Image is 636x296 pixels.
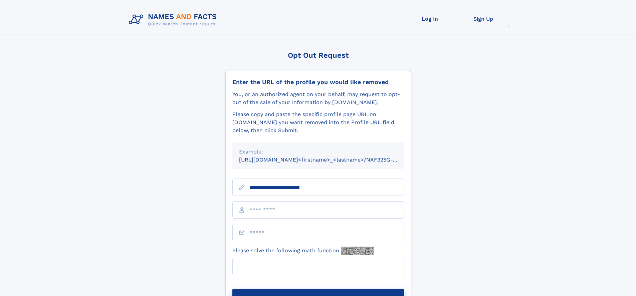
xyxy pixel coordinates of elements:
a: Log In [403,11,457,27]
small: [URL][DOMAIN_NAME]<firstname>_<lastname>/NAF325G-xxxxxxxx [239,157,417,163]
img: Logo Names and Facts [126,11,222,29]
div: Example: [239,148,397,156]
label: Please solve the following math function: [232,247,374,255]
div: Please copy and paste the specific profile page URL on [DOMAIN_NAME] you want removed into the Pr... [232,110,404,134]
a: Sign Up [457,11,510,27]
div: You, or an authorized agent on your behalf, may request to opt-out of the sale of your informatio... [232,90,404,106]
div: Opt Out Request [225,51,411,59]
div: Enter the URL of the profile you would like removed [232,78,404,86]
